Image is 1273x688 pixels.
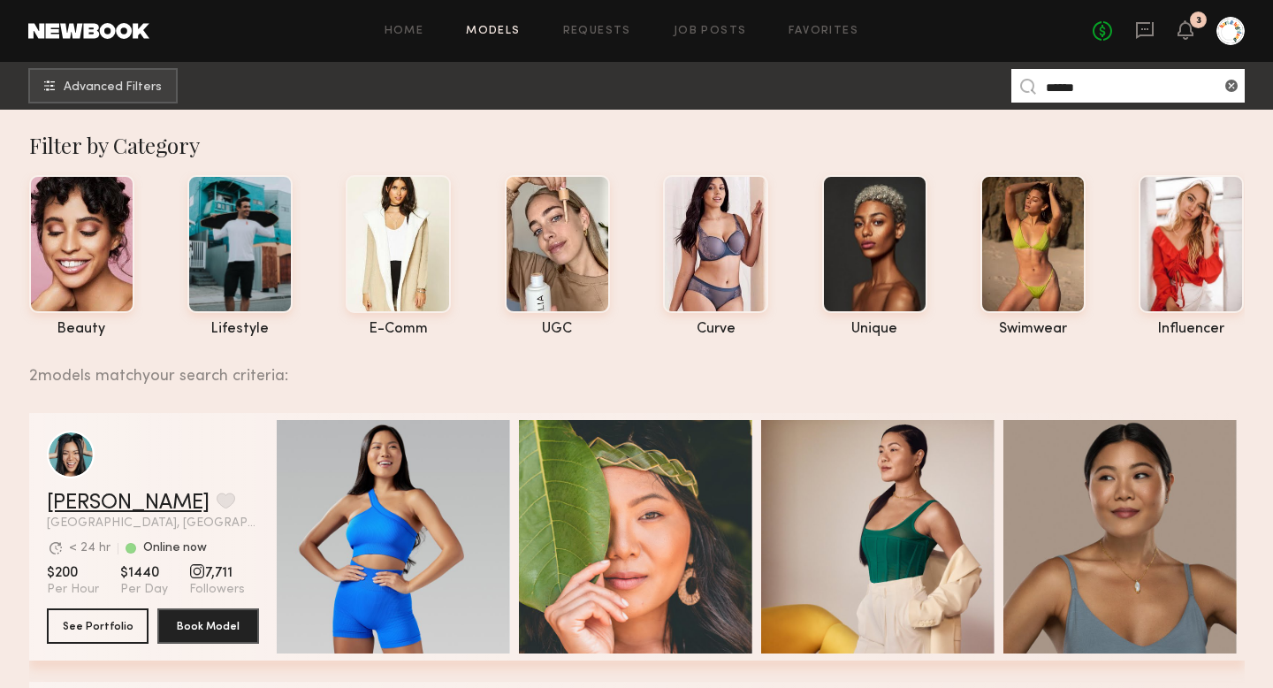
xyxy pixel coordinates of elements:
a: Requests [563,26,631,37]
span: Per Day [120,582,168,598]
a: Job Posts [674,26,747,37]
span: Followers [189,582,245,598]
div: Filter by Category [29,131,1245,159]
span: Per Hour [47,582,99,598]
button: See Portfolio [47,608,149,644]
div: lifestyle [187,322,293,337]
a: [PERSON_NAME] [47,493,210,514]
a: Home [385,26,424,37]
div: < 24 hr [69,542,111,554]
div: Online now [143,542,207,554]
span: [GEOGRAPHIC_DATA], [GEOGRAPHIC_DATA] [47,517,259,530]
button: Book Model [157,608,259,644]
div: influencer [1139,322,1244,337]
div: swimwear [980,322,1086,337]
div: e-comm [346,322,451,337]
span: 7,711 [189,564,245,582]
span: $200 [47,564,99,582]
div: 2 models match your search criteria: [29,348,1231,385]
div: UGC [505,322,610,337]
a: Models [466,26,520,37]
div: 3 [1196,16,1201,26]
div: beauty [29,322,134,337]
div: curve [663,322,768,337]
button: Advanced Filters [28,68,178,103]
span: Advanced Filters [64,81,162,94]
span: $1440 [120,564,168,582]
a: Favorites [789,26,858,37]
div: unique [822,322,927,337]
